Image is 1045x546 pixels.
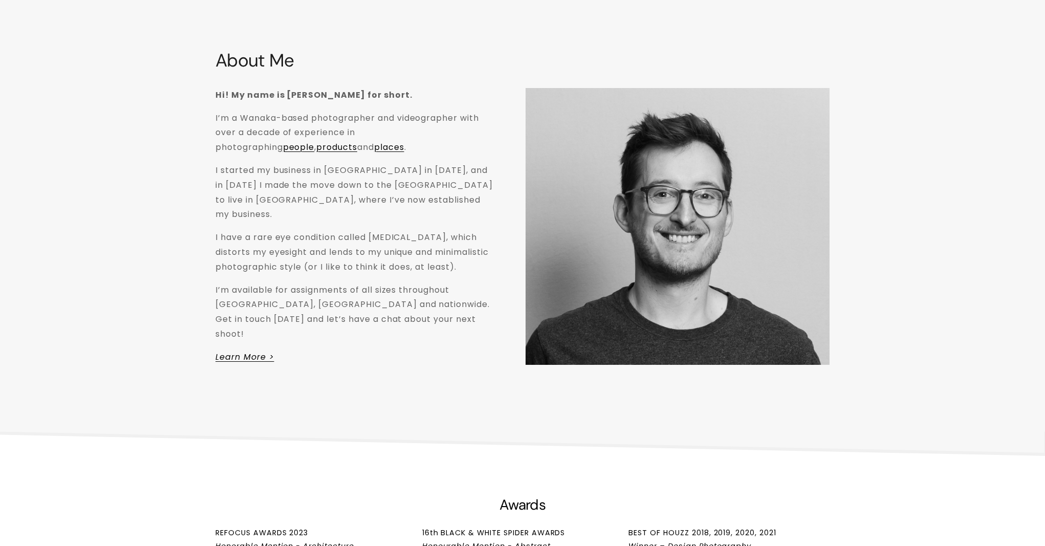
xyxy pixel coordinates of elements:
p: I have a rare eye condition called [MEDICAL_DATA], which distorts my eyesight and lends to my uni... [215,230,494,274]
a: Learn More > [215,351,274,363]
h3: Awards [215,497,830,514]
h2: About Me [215,50,830,71]
p: I’m a Wanaka-based photographer and videographer with over a decade of experience in photographin... [215,111,494,155]
a: products [316,141,357,153]
strong: Hi! My name is [PERSON_NAME] for short. [215,89,412,101]
a: places [374,141,404,153]
p: I started my business in [GEOGRAPHIC_DATA] in [DATE], and in [DATE] I made the move down to the [... [215,163,494,222]
a: people [283,141,315,153]
p: I’m available for assignments of all sizes throughout [GEOGRAPHIC_DATA], [GEOGRAPHIC_DATA] and na... [215,283,494,342]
